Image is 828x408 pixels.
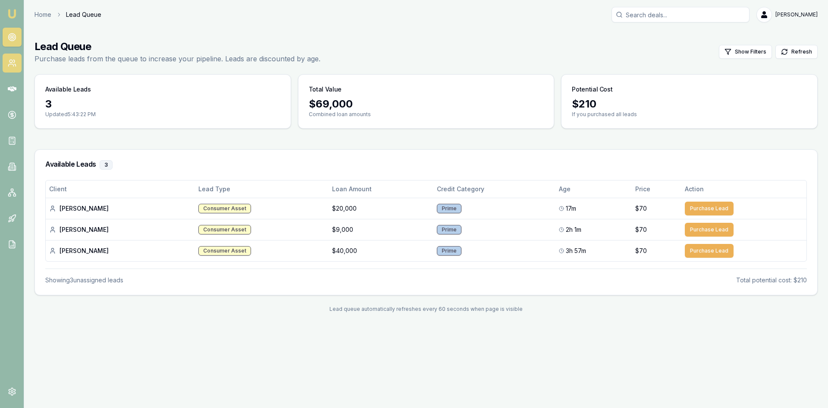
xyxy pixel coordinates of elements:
th: Client [46,180,195,198]
div: Total potential cost: $210 [736,276,807,285]
div: Lead queue automatically refreshes every 60 seconds when page is visible [34,306,818,313]
span: 3h 57m [566,247,586,255]
button: Show Filters [719,45,772,59]
td: $20,000 [329,198,433,219]
div: Consumer Asset [198,246,251,256]
span: $70 [635,247,647,255]
div: 3 [45,97,280,111]
div: [PERSON_NAME] [49,247,191,255]
span: $70 [635,204,647,213]
h3: Potential Cost [572,85,612,94]
p: Purchase leads from the queue to increase your pipeline. Leads are discounted by age. [34,54,320,64]
div: Prime [437,225,461,234]
p: Combined loan amounts [309,111,544,118]
div: Consumer Asset [198,225,251,234]
div: Consumer Asset [198,204,251,213]
div: Prime [437,204,461,213]
button: Purchase Lead [685,244,734,258]
button: Refresh [775,45,818,59]
input: Search deals [612,7,750,22]
h3: Total Value [309,85,342,94]
p: Updated 5:43:22 PM [45,111,280,118]
span: Lead Queue [66,10,101,19]
th: Price [632,180,681,198]
span: 17m [566,204,576,213]
h1: Lead Queue [34,40,320,54]
a: Home [34,10,51,19]
span: [PERSON_NAME] [775,11,818,18]
td: $9,000 [329,219,433,240]
h3: Available Leads [45,160,807,170]
button: Purchase Lead [685,223,734,237]
span: 2h 1m [566,225,581,234]
th: Loan Amount [329,180,433,198]
span: $70 [635,225,647,234]
div: Prime [437,246,461,256]
th: Action [681,180,806,198]
div: [PERSON_NAME] [49,204,191,213]
th: Age [555,180,632,198]
div: $ 69,000 [309,97,544,111]
th: Credit Category [433,180,555,198]
p: If you purchased all leads [572,111,807,118]
img: emu-icon-u.png [7,9,17,19]
div: $ 210 [572,97,807,111]
td: $40,000 [329,240,433,261]
button: Purchase Lead [685,202,734,215]
div: [PERSON_NAME] [49,225,191,234]
h3: Available Leads [45,85,91,94]
div: Showing 3 unassigned lead s [45,276,123,285]
div: 3 [100,160,113,170]
nav: breadcrumb [34,10,101,19]
th: Lead Type [195,180,329,198]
